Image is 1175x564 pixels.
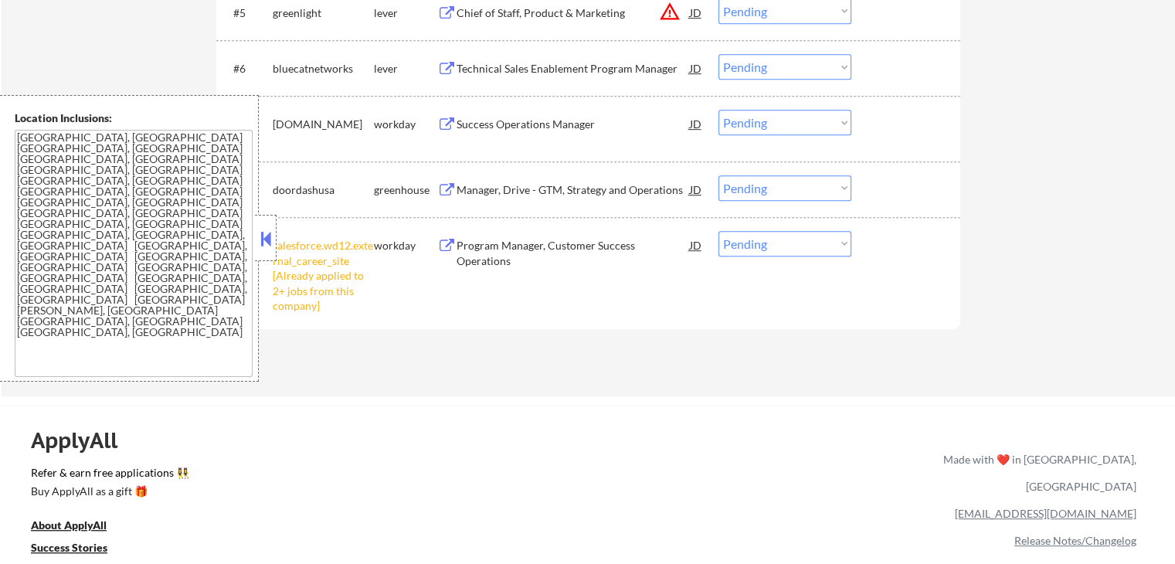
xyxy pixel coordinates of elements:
[688,175,704,203] div: JD
[273,182,374,198] div: doordashusa
[688,110,704,138] div: JD
[457,182,690,198] div: Manager, Drive - GTM, Strategy and Operations
[31,541,107,554] u: Success Stories
[31,518,128,537] a: About ApplyAll
[457,5,690,21] div: Chief of Staff, Product & Marketing
[233,5,260,21] div: #5
[374,182,437,198] div: greenhouse
[273,238,374,314] div: salesforce.wd12.external_career_site [Already applied to 2+ jobs from this company]
[273,117,374,132] div: [DOMAIN_NAME]
[457,238,690,268] div: Program Manager, Customer Success Operations
[457,61,690,76] div: Technical Sales Enablement Program Manager
[31,427,135,454] div: ApplyAll
[31,518,107,532] u: About ApplyAll
[659,1,681,22] button: warning_amber
[273,5,374,21] div: greenlight
[31,484,185,503] a: Buy ApplyAll as a gift 🎁
[955,507,1136,520] a: [EMAIL_ADDRESS][DOMAIN_NAME]
[374,238,437,253] div: workday
[15,110,253,126] div: Location Inclusions:
[31,486,185,497] div: Buy ApplyAll as a gift 🎁
[31,540,128,559] a: Success Stories
[457,117,690,132] div: Success Operations Manager
[374,5,437,21] div: lever
[374,117,437,132] div: workday
[937,446,1136,500] div: Made with ❤️ in [GEOGRAPHIC_DATA], [GEOGRAPHIC_DATA]
[1014,534,1136,547] a: Release Notes/Changelog
[31,467,620,484] a: Refer & earn free applications 👯‍♀️
[233,61,260,76] div: #6
[688,231,704,259] div: JD
[273,61,374,76] div: bluecatnetworks
[374,61,437,76] div: lever
[688,54,704,82] div: JD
